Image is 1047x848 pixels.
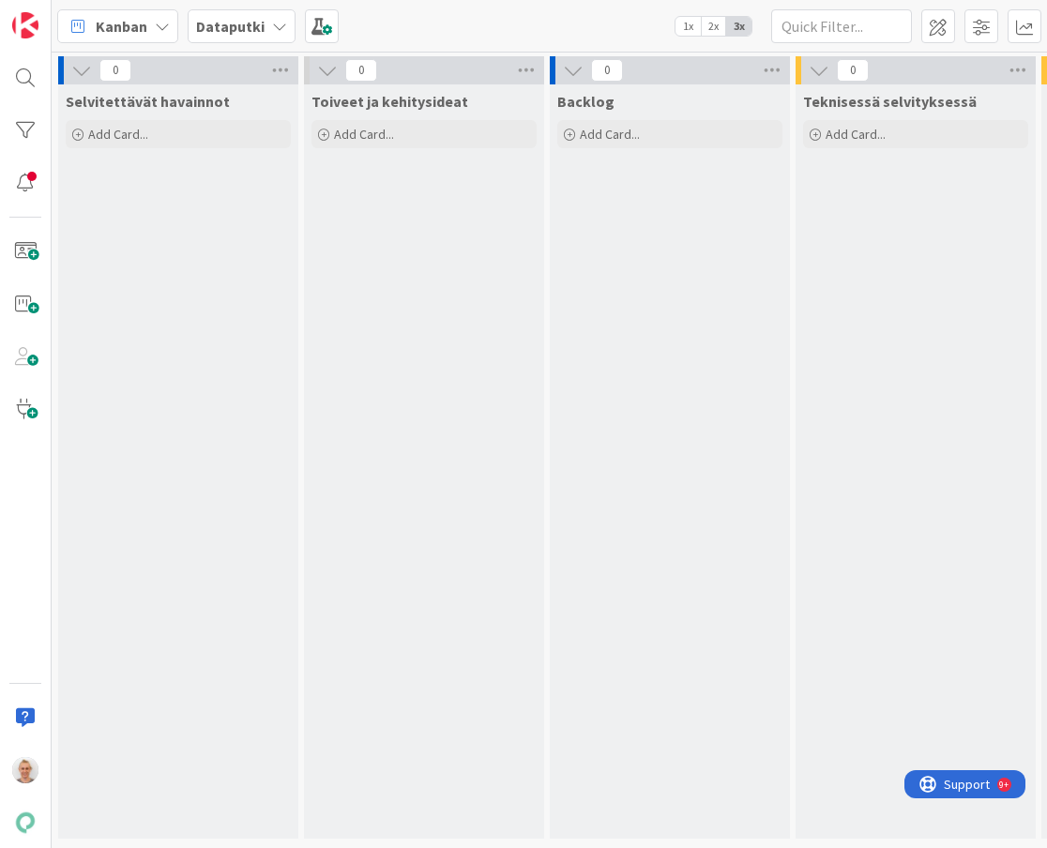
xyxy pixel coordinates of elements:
span: 2x [701,17,726,36]
span: Add Card... [88,126,148,143]
input: Quick Filter... [771,9,912,43]
div: 9+ [95,8,104,23]
img: avatar [12,810,38,836]
span: Kanban [96,15,147,38]
span: Add Card... [334,126,394,143]
span: 1x [675,17,701,36]
span: Teknisessä selvityksessä [803,92,977,111]
img: PM [12,757,38,783]
span: Toiveet ja kehitysideat [311,92,468,111]
span: 0 [345,59,377,82]
span: Backlog [557,92,615,111]
b: Dataputki [196,17,265,36]
img: Visit kanbanzone.com [12,12,38,38]
span: Add Card... [580,126,640,143]
span: 3x [726,17,751,36]
span: Support [39,3,85,25]
span: 0 [591,59,623,82]
span: Selvitettävät havainnot [66,92,230,111]
span: 0 [99,59,131,82]
span: 0 [837,59,869,82]
span: Add Card... [826,126,886,143]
